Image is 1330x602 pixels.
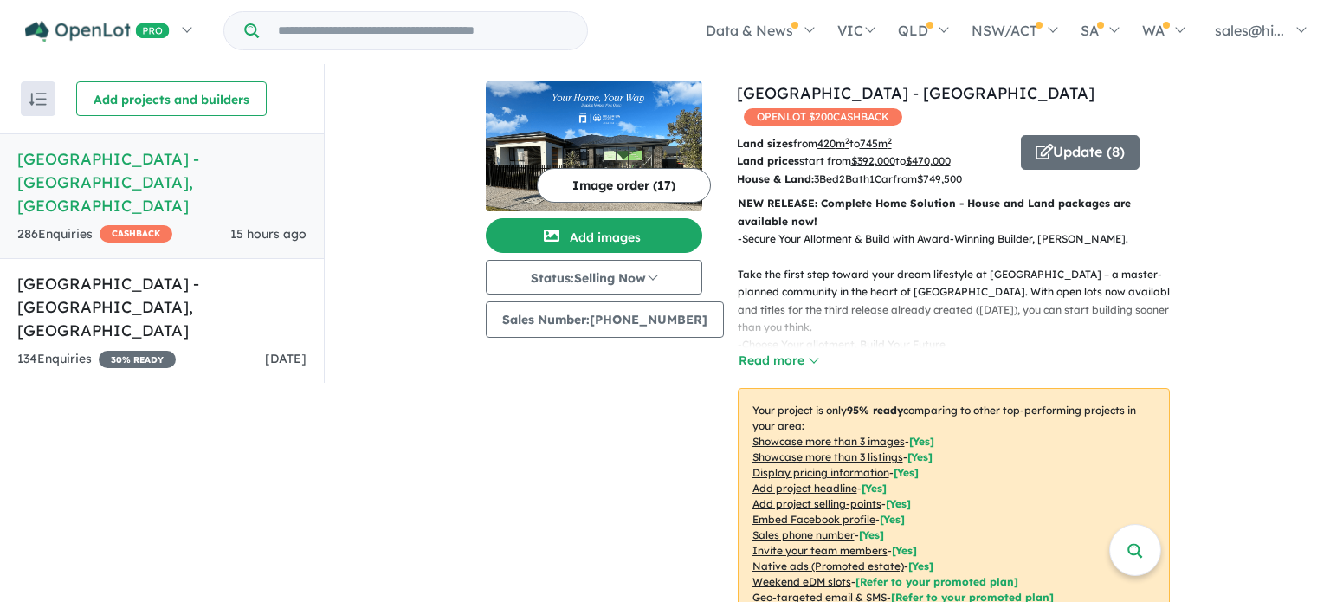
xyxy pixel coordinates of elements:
span: [ Yes ] [892,544,917,557]
p: from [737,135,1008,152]
u: Add project selling-points [752,497,881,510]
u: Native ads (Promoted estate) [752,560,904,573]
sup: 2 [845,136,849,146]
span: OPENLOT $ 200 CASHBACK [744,108,902,126]
span: [ Yes ] [894,466,919,479]
u: $ 392,000 [851,154,895,167]
span: [ Yes ] [862,482,887,495]
b: House & Land: [737,172,814,185]
input: Try estate name, suburb, builder or developer [262,12,584,49]
span: [Yes] [908,560,933,573]
u: Showcase more than 3 listings [752,450,903,463]
p: NEW RELEASE: Complete Home Solution - House and Land packages are available now! [738,195,1170,230]
img: Openlot PRO Logo White [25,21,170,42]
u: Invite your team members [752,544,888,557]
span: to [895,154,951,167]
span: [Refer to your promoted plan] [855,575,1018,588]
u: Sales phone number [752,528,855,541]
button: Read more [738,351,819,371]
b: 95 % ready [847,404,903,417]
p: Bed Bath Car from [737,171,1008,188]
u: Add project headline [752,482,857,495]
button: Update (8) [1021,135,1140,170]
button: Status:Selling Now [486,260,702,295]
div: 134 Enquir ies [17,349,176,370]
span: [ Yes ] [909,435,934,448]
u: 3 [814,172,819,185]
u: 745 m [860,137,892,150]
h5: [GEOGRAPHIC_DATA] - [GEOGRAPHIC_DATA] , [GEOGRAPHIC_DATA] [17,272,307,342]
span: CASHBACK [100,225,172,243]
div: 286 Enquir ies [17,224,172,245]
a: [GEOGRAPHIC_DATA] - [GEOGRAPHIC_DATA] [737,83,1094,103]
button: Sales Number:[PHONE_NUMBER] [486,301,724,338]
span: sales@hi... [1215,22,1284,39]
span: 30 % READY [99,351,176,368]
span: [ Yes ] [880,513,905,526]
span: 15 hours ago [230,226,307,242]
img: sort.svg [29,93,47,106]
span: [ Yes ] [907,450,933,463]
p: - Choose Your allotment, Build Your Future Whether you’re a first homebuyer, growing family, or l... [738,336,1184,424]
h5: [GEOGRAPHIC_DATA] - [GEOGRAPHIC_DATA] , [GEOGRAPHIC_DATA] [17,147,307,217]
u: Embed Facebook profile [752,513,875,526]
button: Image order (17) [537,168,711,203]
b: Land sizes [737,137,793,150]
u: Weekend eDM slots [752,575,851,588]
u: $ 470,000 [906,154,951,167]
img: Hillsview Green Estate - Angle Vale [486,81,702,211]
p: - Secure Your Allotment & Build with Award-Winning Builder, [PERSON_NAME]. Take the first step to... [738,230,1184,336]
span: [ Yes ] [886,497,911,510]
u: $ 749,500 [917,172,962,185]
u: Display pricing information [752,466,889,479]
span: [ Yes ] [859,528,884,541]
u: 420 m [817,137,849,150]
u: 1 [869,172,875,185]
button: Add projects and builders [76,81,267,116]
span: to [849,137,892,150]
u: Showcase more than 3 images [752,435,905,448]
b: Land prices [737,154,799,167]
u: 2 [839,172,845,185]
sup: 2 [888,136,892,146]
span: [DATE] [265,351,307,366]
p: start from [737,152,1008,170]
button: Add images [486,218,702,253]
